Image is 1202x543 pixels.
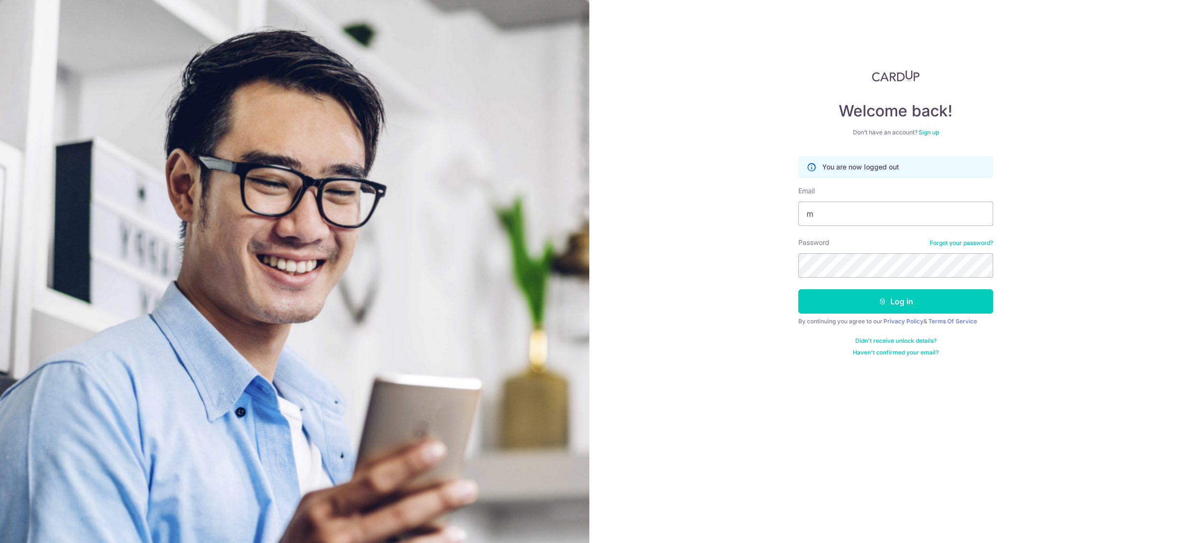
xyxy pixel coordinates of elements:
[822,162,899,172] p: You are now logged out
[798,202,993,226] input: Enter your Email
[928,318,977,325] a: Terms Of Service
[798,186,815,196] label: Email
[798,129,993,136] div: Don’t have an account?
[855,337,937,345] a: Didn't receive unlock details?
[798,101,993,121] h4: Welcome back!
[798,318,993,325] div: By continuing you agree to our &
[872,70,920,82] img: CardUp Logo
[798,289,993,314] button: Log in
[930,239,993,247] a: Forgot your password?
[919,129,939,136] a: Sign up
[853,349,939,356] a: Haven't confirmed your email?
[883,318,923,325] a: Privacy Policy
[798,238,829,247] label: Password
